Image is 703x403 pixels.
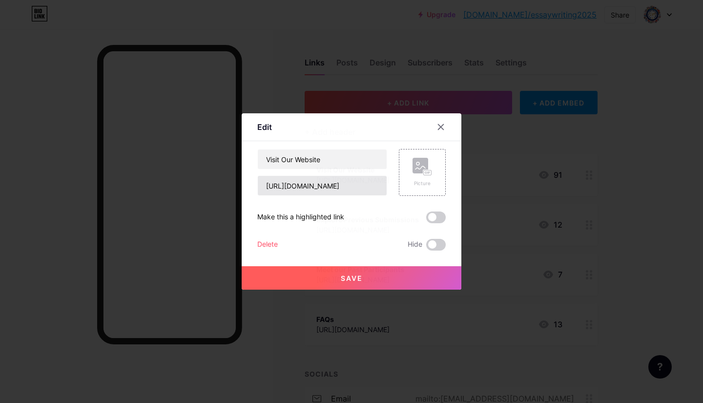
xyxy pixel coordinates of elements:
[242,266,461,290] button: Save
[413,180,432,187] div: Picture
[341,274,363,282] span: Save
[258,176,387,195] input: URL
[257,121,272,133] div: Edit
[257,239,278,251] div: Delete
[258,149,387,169] input: Title
[408,239,422,251] span: Hide
[257,212,344,223] div: Make this a highlighted link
